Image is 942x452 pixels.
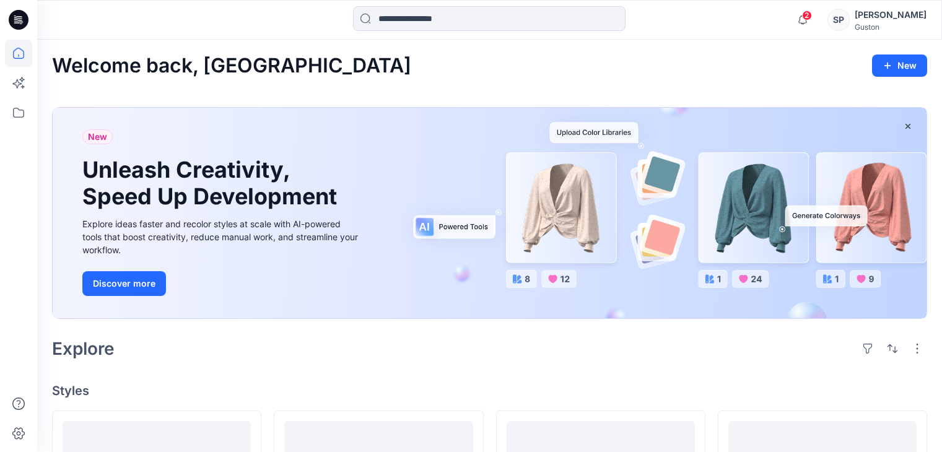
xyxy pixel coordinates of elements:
div: Explore ideas faster and recolor styles at scale with AI-powered tools that boost creativity, red... [82,217,361,256]
h1: Unleash Creativity, Speed Up Development [82,157,342,210]
button: New [872,54,927,77]
div: SP [827,9,850,31]
button: Discover more [82,271,166,296]
h4: Styles [52,383,927,398]
div: [PERSON_NAME] [855,7,927,22]
h2: Welcome back, [GEOGRAPHIC_DATA] [52,54,411,77]
h2: Explore [52,339,115,359]
span: New [88,129,107,144]
span: 2 [802,11,812,20]
a: Discover more [82,271,361,296]
div: Guston [855,22,927,32]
